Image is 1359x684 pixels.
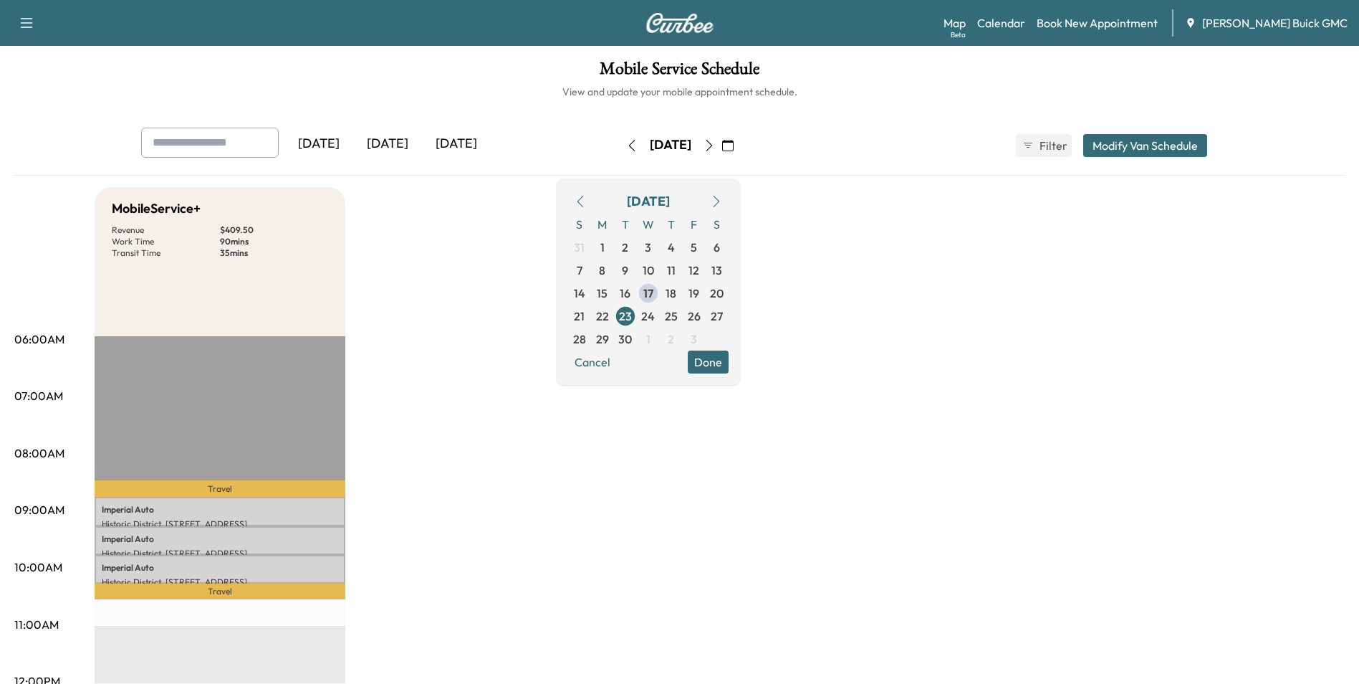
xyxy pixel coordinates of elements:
span: 3 [645,239,651,256]
span: 22 [596,308,609,325]
h5: MobileService+ [112,199,201,219]
p: Imperial Auto [102,504,338,516]
button: Modify Van Schedule [1083,134,1207,157]
p: 11:00AM [14,616,59,633]
span: 1 [600,239,605,256]
div: [DATE] [650,136,691,154]
span: Filter [1039,137,1065,154]
div: [DATE] [422,128,491,161]
span: 24 [641,308,655,325]
p: 10:00AM [14,559,62,576]
span: 13 [711,262,722,279]
span: 21 [574,308,585,325]
span: 4 [668,239,675,256]
span: 26 [688,308,701,325]
span: 3 [691,331,697,348]
p: Imperial Auto [102,562,338,574]
span: 2 [668,331,674,348]
p: Historic District, [STREET_ADDRESS] [102,548,338,559]
a: Book New Appointment [1037,14,1158,32]
span: 29 [596,331,609,348]
span: [PERSON_NAME] Buick GMC [1202,14,1348,32]
p: Work Time [112,236,220,247]
span: 5 [691,239,697,256]
p: 07:00AM [14,387,63,404]
p: 35 mins [220,247,328,259]
button: Filter [1016,134,1072,157]
div: Beta [951,29,966,40]
p: Travel [95,480,345,497]
p: 90 mins [220,236,328,247]
span: 6 [714,239,720,256]
span: 18 [666,285,676,302]
p: Historic District, [STREET_ADDRESS] [102,576,338,588]
span: 28 [573,331,586,348]
span: 1 [646,331,650,348]
span: S [568,213,591,236]
p: Revenue [112,224,220,236]
p: 09:00AM [14,501,64,518]
div: [DATE] [353,128,422,161]
span: W [637,213,660,236]
button: Cancel [568,351,617,374]
span: S [706,213,729,236]
p: Historic District, [STREET_ADDRESS] [102,518,338,530]
span: 14 [574,285,585,302]
button: Done [688,351,729,374]
span: 19 [688,285,699,302]
span: 12 [688,262,699,279]
span: 9 [622,262,628,279]
span: M [591,213,614,236]
p: 08:00AM [14,445,64,462]
span: 27 [711,308,723,325]
span: 7 [577,262,582,279]
span: T [660,213,683,236]
span: 23 [619,308,632,325]
span: 20 [710,285,724,302]
span: 31 [574,239,585,256]
div: [DATE] [284,128,353,161]
span: F [683,213,706,236]
p: Imperial Auto [102,533,338,545]
span: 8 [599,262,605,279]
a: MapBeta [943,14,966,32]
span: 15 [597,285,608,302]
p: Travel [95,584,345,599]
h1: Mobile Service Schedule [14,60,1345,85]
span: 11 [667,262,676,279]
span: 10 [643,262,654,279]
p: 06:00AM [14,331,64,348]
a: Calendar [977,14,1025,32]
span: 2 [622,239,628,256]
div: [DATE] [627,191,670,212]
span: 17 [643,285,653,302]
span: T [614,213,637,236]
p: Transit Time [112,247,220,259]
img: Curbee Logo [645,13,714,33]
span: 30 [618,331,632,348]
span: 16 [620,285,630,302]
p: $ 409.50 [220,224,328,236]
h6: View and update your mobile appointment schedule. [14,85,1345,99]
span: 25 [665,308,678,325]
